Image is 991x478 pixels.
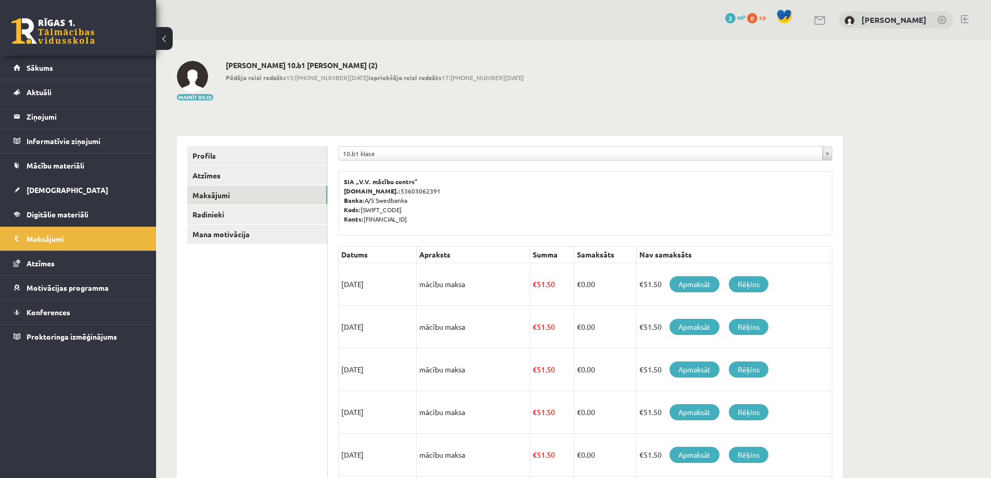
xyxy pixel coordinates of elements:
b: Banka: [344,196,365,204]
a: [PERSON_NAME] [861,15,926,25]
a: 10.b1 klase [339,147,832,160]
a: Mana motivācija [187,225,327,244]
a: [DEMOGRAPHIC_DATA] [14,178,143,202]
td: €51.50 [637,391,832,434]
a: Rēķins [729,319,768,335]
h2: [PERSON_NAME] 10.b1 [PERSON_NAME] (2) [226,61,524,70]
td: €51.50 [637,348,832,391]
td: mācību maksa [417,263,530,306]
th: Summa [530,247,574,263]
span: 2 [725,13,736,23]
b: Kods: [344,205,361,214]
span: € [577,407,581,417]
th: Apraksts [417,247,530,263]
td: 0.00 [574,434,637,476]
span: Mācību materiāli [27,161,84,170]
td: 0.00 [574,391,637,434]
td: mācību maksa [417,434,530,476]
b: Konts: [344,215,364,223]
b: SIA „V.V. mācību centrs” [344,177,418,186]
td: 0.00 [574,306,637,348]
a: Ziņojumi [14,105,143,128]
span: 0 [747,13,757,23]
td: [DATE] [339,391,417,434]
span: 15:[PHONE_NUMBER][DATE] 17:[PHONE_NUMBER][DATE] [226,73,524,82]
legend: Informatīvie ziņojumi [27,129,143,153]
td: mācību maksa [417,391,530,434]
span: Proktoringa izmēģinājums [27,332,117,341]
a: Apmaksāt [670,361,719,378]
a: Sākums [14,56,143,80]
span: Atzīmes [27,259,55,268]
th: Nav samaksāts [637,247,832,263]
p: 53603062391 A/S Swedbanka [SWIFT_CODE] [FINANCIAL_ID] [344,177,827,224]
a: 2 mP [725,13,745,21]
span: € [577,450,581,459]
td: €51.50 [637,263,832,306]
span: mP [737,13,745,21]
span: Motivācijas programma [27,283,109,292]
span: Digitālie materiāli [27,210,88,219]
span: € [533,365,537,374]
a: Atzīmes [187,166,327,185]
span: Konferences [27,307,70,317]
a: Radinieki [187,205,327,224]
a: Konferences [14,300,143,324]
b: [DOMAIN_NAME].: [344,187,401,195]
a: Digitālie materiāli [14,202,143,226]
td: 0.00 [574,263,637,306]
td: [DATE] [339,306,417,348]
td: [DATE] [339,434,417,476]
td: €51.50 [637,434,832,476]
a: Atzīmes [14,251,143,275]
a: Rēķins [729,404,768,420]
a: Maksājumi [14,227,143,251]
span: [DEMOGRAPHIC_DATA] [27,185,108,195]
a: Rēķins [729,276,768,292]
td: 0.00 [574,348,637,391]
span: € [577,279,581,289]
a: Apmaksāt [670,319,719,335]
img: Frančesko Pio Bevilakva [177,61,208,92]
b: Pēdējo reizi redzēts [226,73,286,82]
a: Rēķins [729,447,768,463]
span: € [533,450,537,459]
legend: Ziņojumi [27,105,143,128]
span: € [533,322,537,331]
img: Frančesko Pio Bevilakva [844,16,855,26]
td: [DATE] [339,263,417,306]
a: Motivācijas programma [14,276,143,300]
a: Informatīvie ziņojumi [14,129,143,153]
a: Apmaksāt [670,404,719,420]
td: [DATE] [339,348,417,391]
td: 51.50 [530,348,574,391]
td: 51.50 [530,391,574,434]
td: mācību maksa [417,348,530,391]
span: € [577,365,581,374]
td: 51.50 [530,306,574,348]
th: Datums [339,247,417,263]
td: mācību maksa [417,306,530,348]
a: 0 xp [747,13,771,21]
span: 10.b1 klase [343,147,818,160]
td: €51.50 [637,306,832,348]
a: Maksājumi [187,186,327,205]
span: € [577,322,581,331]
a: Mācību materiāli [14,153,143,177]
a: Rēķins [729,361,768,378]
legend: Maksājumi [27,227,143,251]
button: Mainīt bildi [177,94,213,100]
span: € [533,407,537,417]
td: 51.50 [530,434,574,476]
td: 51.50 [530,263,574,306]
a: Apmaksāt [670,276,719,292]
th: Samaksāts [574,247,637,263]
span: € [533,279,537,289]
a: Proktoringa izmēģinājums [14,325,143,348]
a: Profils [187,146,327,165]
a: Apmaksāt [670,447,719,463]
span: Sākums [27,63,53,72]
b: Iepriekšējo reizi redzēts [368,73,442,82]
a: Aktuāli [14,80,143,104]
span: Aktuāli [27,87,52,97]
